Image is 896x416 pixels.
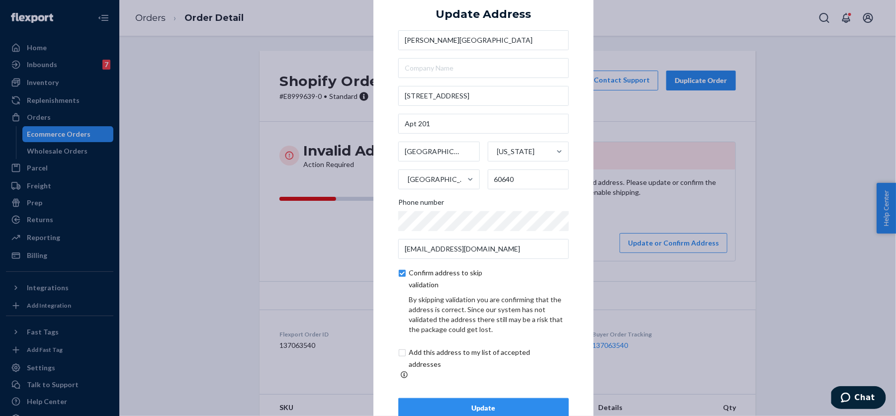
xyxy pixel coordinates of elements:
[436,8,532,20] div: Update Address
[408,174,466,184] div: [GEOGRAPHIC_DATA]
[398,58,569,78] input: Company Name
[831,386,886,411] iframe: Opens a widget where you can chat to one of our agents
[398,197,444,211] span: Phone number
[409,295,569,334] div: By skipping validation you are confirming that the address is correct. Since our system has not v...
[398,86,569,106] input: Street Address
[398,239,569,259] input: Email (Only Required for International)
[496,142,497,162] input: [US_STATE]
[488,169,569,189] input: ZIP Code
[398,114,569,134] input: Street Address 2 (Optional)
[497,147,535,157] div: [US_STATE]
[398,142,480,162] input: City
[407,403,560,413] div: Update
[407,169,408,189] input: [GEOGRAPHIC_DATA]
[398,30,569,50] input: First & Last Name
